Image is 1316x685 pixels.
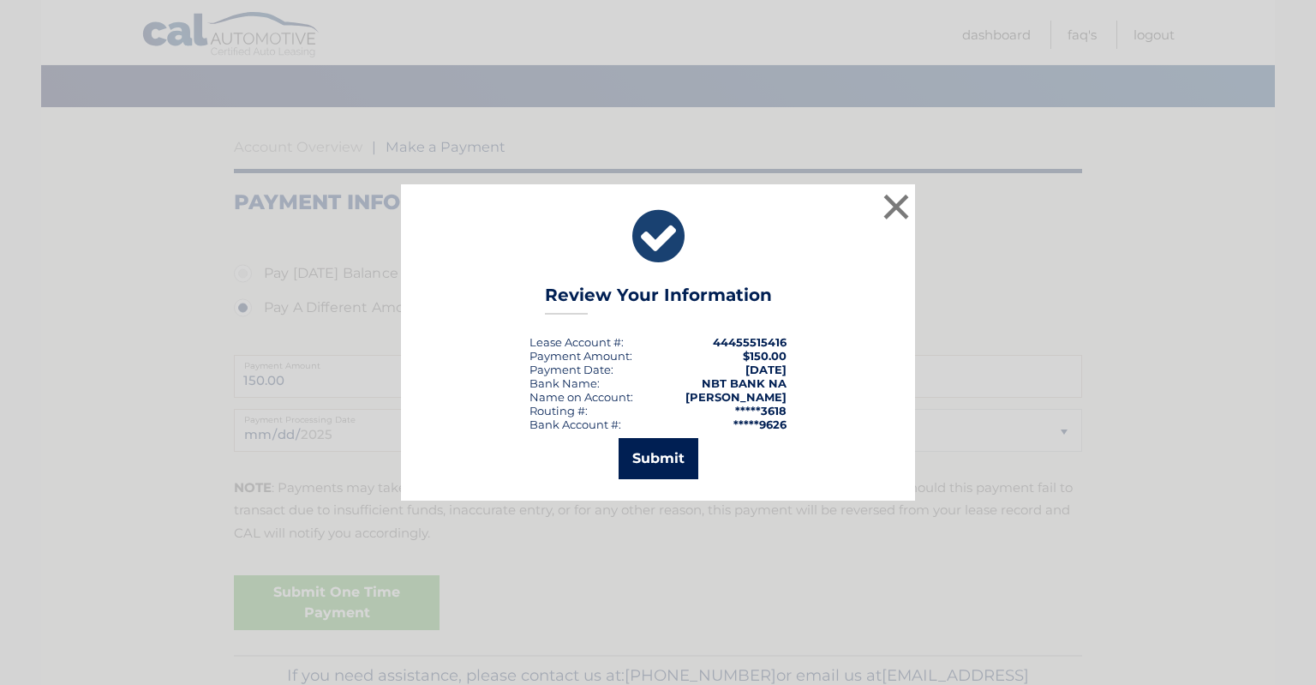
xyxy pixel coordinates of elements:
h3: Review Your Information [545,285,772,315]
button: × [879,189,913,224]
div: Name on Account: [529,390,633,404]
strong: [PERSON_NAME] [685,390,787,404]
button: Submit [619,438,698,479]
div: Lease Account #: [529,335,624,349]
span: $150.00 [743,349,787,363]
div: Routing #: [529,404,588,418]
span: Payment Date [529,363,611,376]
strong: NBT BANK NA [702,376,787,390]
div: : [529,363,613,376]
div: Payment Amount: [529,349,632,363]
div: Bank Name: [529,376,600,390]
div: Bank Account #: [529,418,621,431]
span: [DATE] [745,363,787,376]
strong: 44455515416 [713,335,787,349]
